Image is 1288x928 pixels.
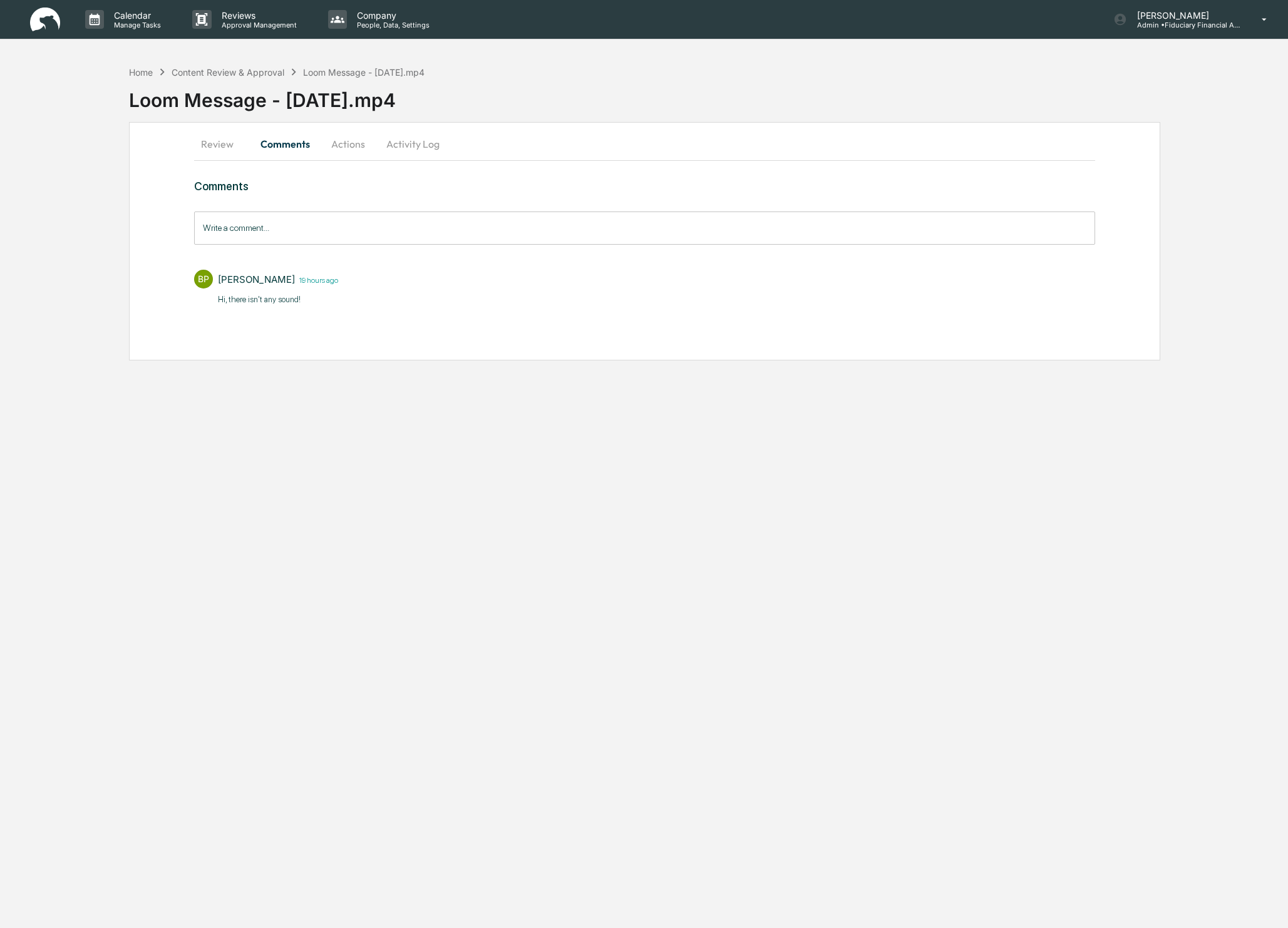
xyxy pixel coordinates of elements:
button: Activity Log [376,129,450,159]
div: Loom Message - [DATE].mp4 [129,79,1288,111]
div: Home [129,67,153,78]
div: [PERSON_NAME] [218,273,295,285]
div: BP [194,270,213,288]
img: logo [30,8,60,32]
button: Review [194,129,250,159]
p: Reviews [212,10,303,21]
p: [PERSON_NAME] [1127,10,1244,21]
p: People, Data, Settings [347,21,436,29]
p: Admin • Fiduciary Financial Advisors [1127,21,1244,29]
p: Company [347,10,436,21]
p: Hi, there isn't any sound!​ [218,293,338,306]
p: Approval Management [212,21,303,29]
time: Sunday, September 7, 2025 at 2:14:25 PM EDT [295,274,338,285]
div: Loom Message - [DATE].mp4 [303,67,425,78]
button: Comments [250,129,320,159]
div: Content Review & Approval [172,67,284,78]
iframe: Open customer support [1248,887,1282,920]
p: Calendar [104,10,167,21]
h3: Comments [194,180,1096,193]
button: Actions [320,129,376,159]
div: secondary tabs example [194,129,1096,159]
p: Manage Tasks [104,21,167,29]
